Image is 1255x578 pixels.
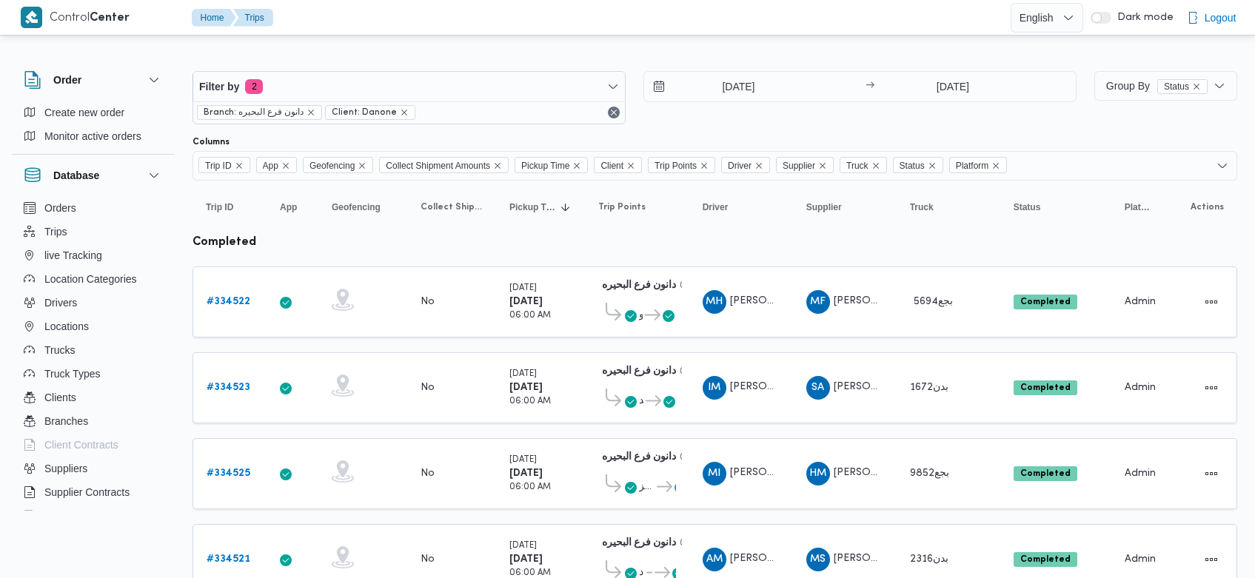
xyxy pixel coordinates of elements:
[1199,462,1223,485] button: Actions
[421,553,435,566] div: No
[12,196,175,517] div: Database
[204,106,304,119] span: Branch: دانون فرع البحيره
[809,462,826,485] span: HM
[44,270,137,288] span: Location Categories
[509,468,543,478] b: [DATE]
[18,480,169,504] button: Supplier Contracts
[706,548,723,571] span: AM
[18,433,169,457] button: Client Contracts
[521,158,569,174] span: Pickup Time
[639,392,643,410] span: مركز رشيد
[207,293,250,311] a: #334522
[639,306,643,324] span: مركز إدكو
[400,108,409,117] button: remove selected entity
[602,452,676,462] b: دانون فرع البحيره
[639,478,655,496] span: مركز [GEOGRAPHIC_DATA]
[44,389,76,406] span: Clients
[44,365,100,383] span: Truck Types
[655,158,697,174] span: Trip Points
[256,157,297,173] span: App
[509,284,537,292] small: [DATE]
[24,71,163,89] button: Order
[1199,290,1223,314] button: Actions
[421,201,483,213] span: Collect Shipment Amounts
[1199,376,1223,400] button: Actions
[309,158,355,174] span: Geofencing
[904,195,993,219] button: Truck
[18,220,169,243] button: Trips
[274,195,311,219] button: App
[1157,79,1208,94] span: Status
[1020,383,1071,392] b: Completed
[200,195,259,219] button: Trip ID
[706,290,723,314] span: MH
[503,195,578,219] button: Pickup TimeSorted in descending order
[728,158,752,174] span: Driver
[509,483,551,491] small: 06:00 AM
[44,507,81,525] span: Devices
[1094,71,1237,101] button: Group ByStatusremove selected entity
[18,362,169,386] button: Truck Types
[192,9,236,27] button: Home
[509,370,537,378] small: [DATE]
[697,195,786,219] button: Driver
[708,376,720,400] span: IM
[680,282,720,290] small: 02:02 PM
[910,201,934,213] span: Truck
[44,127,141,145] span: Monitor active orders
[44,294,77,312] span: Drivers
[1020,555,1071,564] b: Completed
[928,161,937,170] button: Remove Status from selection in this group
[1164,80,1189,93] span: Status
[626,161,635,170] button: Remove Client from selection in this group
[235,161,244,170] button: Remove Trip ID from selection in this group
[509,297,543,306] b: [DATE]
[509,397,551,406] small: 06:00 AM
[1125,201,1150,213] span: Platform
[386,158,490,174] span: Collect Shipment Amounts
[680,368,720,376] small: 02:02 PM
[700,161,709,170] button: Remove Trip Points from selection in this group
[18,386,169,409] button: Clients
[303,157,373,173] span: Geofencing
[708,462,720,485] span: MI
[602,366,676,376] b: دانون فرع البحيره
[703,462,726,485] div: Mustfi Isamaail Abadalghni Isamaail Khalf
[806,290,830,314] div: Muhammad Fozai Ahmad Khatab
[18,267,169,291] button: Location Categories
[207,468,250,478] b: # 334525
[810,290,826,314] span: MF
[572,161,581,170] button: Remove Pickup Time from selection in this group
[193,72,625,101] button: Filter by2 active filters
[1191,201,1224,213] span: Actions
[18,409,169,433] button: Branches
[44,460,87,477] span: Suppliers
[44,341,75,359] span: Trucks
[783,158,815,174] span: Supplier
[205,158,232,174] span: Trip ID
[326,195,400,219] button: Geofencing
[703,290,726,314] div: Mahmood Hamdi Qtb Alsaid Ghanm
[207,554,250,564] b: # 334521
[1008,195,1104,219] button: Status
[1205,9,1236,27] span: Logout
[648,157,715,173] span: Trip Points
[44,223,67,241] span: Trips
[806,462,830,485] div: Hamid Muhammad Hamid Alshrqaoi
[53,71,81,89] h3: Order
[949,157,1008,173] span: Platform
[840,157,887,173] span: Truck
[730,468,902,477] span: [PERSON_NAME] [PERSON_NAME]
[594,157,642,173] span: Client
[703,376,726,400] div: Ibrahem Mustfi Ibrahem Said Ahmad
[207,551,250,568] a: #334521
[207,383,250,392] b: # 334523
[680,454,720,462] small: 02:02 PM
[776,157,834,173] span: Supplier
[44,412,88,430] span: Branches
[24,167,163,184] button: Database
[834,382,1005,392] span: [PERSON_NAME] [PERSON_NAME]
[703,201,729,213] span: Driver
[206,201,233,213] span: Trip ID
[1014,295,1077,309] span: Completed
